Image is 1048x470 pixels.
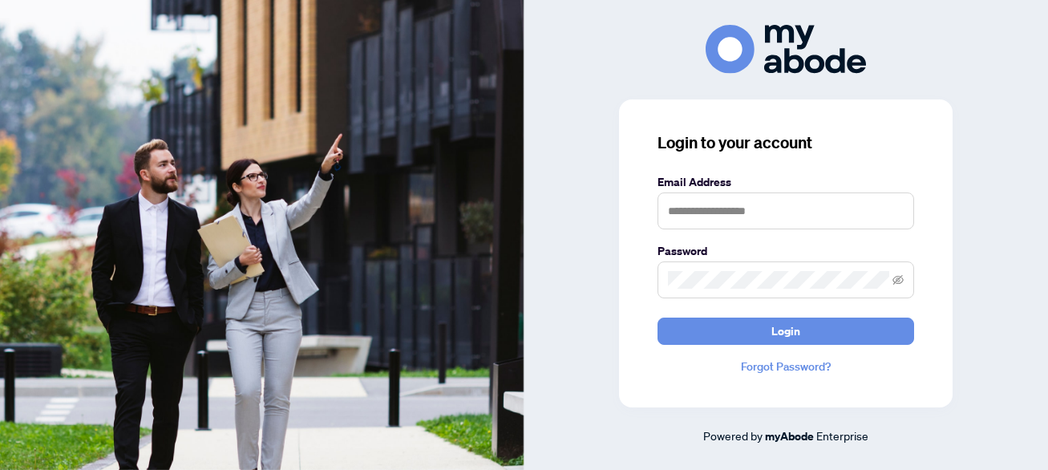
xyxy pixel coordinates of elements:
label: Password [658,242,914,260]
a: myAbode [765,427,814,445]
img: ma-logo [706,25,866,74]
label: Email Address [658,173,914,191]
span: Powered by [703,428,763,443]
span: eye-invisible [892,274,904,286]
button: Login [658,318,914,345]
span: Enterprise [816,428,868,443]
h3: Login to your account [658,132,914,154]
span: Login [771,318,800,344]
a: Forgot Password? [658,358,914,375]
